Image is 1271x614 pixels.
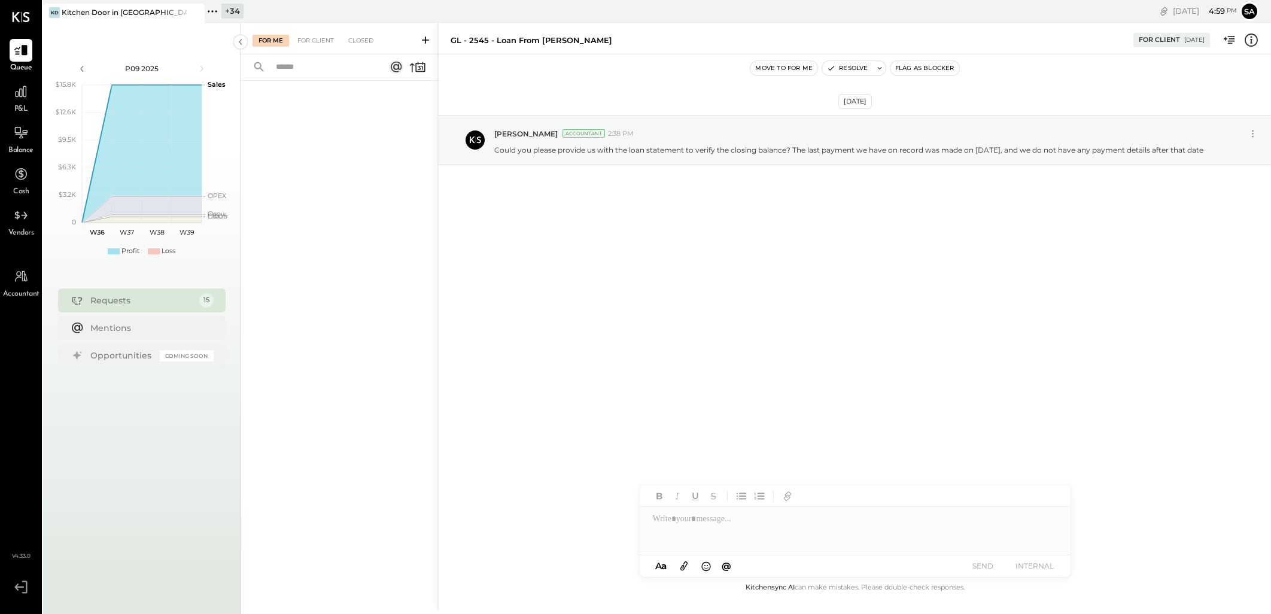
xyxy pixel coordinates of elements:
div: For Me [253,35,289,47]
text: Occu... [208,209,228,218]
div: Mentions [90,322,208,334]
text: $3.2K [59,190,76,199]
div: Kitchen Door in [GEOGRAPHIC_DATA] [62,7,187,17]
div: [DATE] [1173,5,1237,17]
button: Strikethrough [706,488,721,504]
text: $6.3K [58,163,76,171]
button: @ [718,558,735,573]
text: $15.8K [56,80,76,89]
div: P09 2025 [91,63,193,74]
div: [DATE] [838,94,872,109]
text: W37 [120,228,134,236]
button: Move to for me [750,61,817,75]
p: Could you please provide us with the loan statement to verify the closing balance? The last payme... [494,145,1203,155]
button: Flag as Blocker [890,61,959,75]
text: W39 [179,228,194,236]
span: Vendors [8,228,34,239]
button: Resolve [822,61,872,75]
button: Add URL [780,488,795,504]
text: Labor [208,212,226,220]
span: @ [722,560,731,572]
div: Accountant [562,129,605,138]
button: INTERNAL [1011,558,1059,574]
div: [DATE] [1184,36,1205,44]
text: 0 [72,218,76,226]
div: Loss [162,247,175,256]
text: W36 [89,228,104,236]
div: GL - 2545 - Loan from [PERSON_NAME] [451,35,612,46]
span: Balance [8,145,34,156]
span: Queue [10,63,32,74]
text: W38 [149,228,164,236]
button: Sa [1240,2,1259,21]
button: Bold [652,488,667,504]
text: $12.6K [56,108,76,116]
div: Requests [90,294,193,306]
span: Cash [13,187,29,197]
a: Accountant [1,265,41,300]
span: a [661,560,667,572]
a: Cash [1,163,41,197]
text: Sales [208,80,226,89]
a: Vendors [1,204,41,239]
div: For Client [291,35,340,47]
div: Opportunities [90,349,154,361]
button: Underline [688,488,703,504]
div: For Client [1139,35,1180,45]
div: copy link [1158,5,1170,17]
div: 15 [199,293,214,308]
span: P&L [14,104,28,115]
span: 2:38 PM [608,129,634,139]
div: Closed [342,35,379,47]
div: KD [49,7,60,18]
button: Italic [670,488,685,504]
div: + 34 [221,4,244,19]
text: OPEX [208,192,227,200]
text: $9.5K [58,135,76,144]
div: Coming Soon [160,350,214,361]
a: Balance [1,121,41,156]
div: Profit [121,247,139,256]
button: Ordered List [752,488,767,504]
button: SEND [959,558,1007,574]
span: [PERSON_NAME] [494,129,558,139]
button: Unordered List [734,488,749,504]
button: Aa [652,560,671,573]
span: Accountant [3,289,39,300]
a: P&L [1,80,41,115]
a: Queue [1,39,41,74]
